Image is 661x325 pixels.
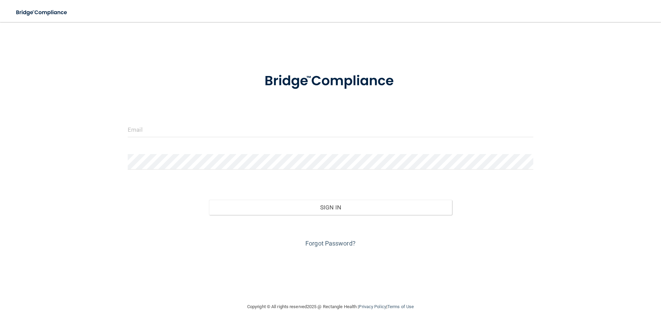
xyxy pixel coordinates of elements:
[128,122,533,137] input: Email
[305,240,356,247] a: Forgot Password?
[387,304,414,309] a: Terms of Use
[209,200,452,215] button: Sign In
[10,6,74,20] img: bridge_compliance_login_screen.278c3ca4.svg
[250,63,411,99] img: bridge_compliance_login_screen.278c3ca4.svg
[205,296,456,318] div: Copyright © All rights reserved 2025 @ Rectangle Health | |
[359,304,386,309] a: Privacy Policy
